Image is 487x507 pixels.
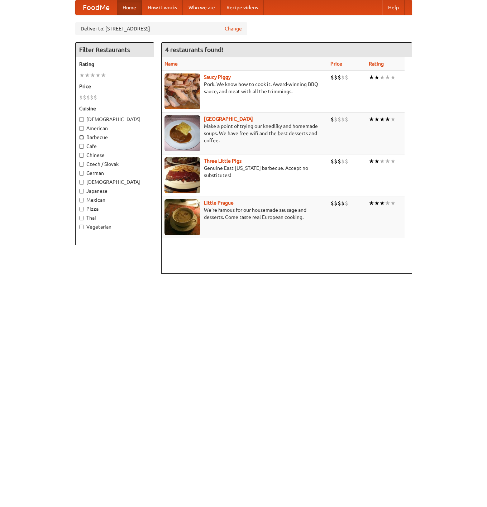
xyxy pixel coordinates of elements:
[390,73,396,81] li: ★
[164,157,200,193] img: littlepigs.jpg
[379,199,385,207] li: ★
[79,171,84,176] input: German
[79,178,150,186] label: [DEMOGRAPHIC_DATA]
[374,73,379,81] li: ★
[390,199,396,207] li: ★
[369,157,374,165] li: ★
[341,73,345,81] li: $
[390,157,396,165] li: ★
[79,207,84,211] input: Pizza
[164,123,325,144] p: Make a point of trying our knedlíky and homemade soups. We have free wifi and the best desserts a...
[79,117,84,122] input: [DEMOGRAPHIC_DATA]
[379,115,385,123] li: ★
[79,116,150,123] label: [DEMOGRAPHIC_DATA]
[76,0,117,15] a: FoodMe
[338,73,341,81] li: $
[79,180,84,185] input: [DEMOGRAPHIC_DATA]
[79,144,84,149] input: Cafe
[334,115,338,123] li: $
[385,157,390,165] li: ★
[204,200,234,206] a: Little Prague
[90,94,94,101] li: $
[101,71,106,79] li: ★
[183,0,221,15] a: Who we are
[79,94,83,101] li: $
[79,196,150,204] label: Mexican
[79,153,84,158] input: Chinese
[345,115,348,123] li: $
[338,115,341,123] li: $
[345,199,348,207] li: $
[79,152,150,159] label: Chinese
[204,158,242,164] a: Three Little Pigs
[164,81,325,95] p: Pork. We know how to cook it. Award-winning BBQ sauce, and meat with all the trimmings.
[90,71,95,79] li: ★
[330,61,342,67] a: Price
[79,125,150,132] label: American
[221,0,264,15] a: Recipe videos
[142,0,183,15] a: How it works
[390,115,396,123] li: ★
[79,187,150,195] label: Japanese
[165,46,223,53] ng-pluralize: 4 restaurants found!
[79,214,150,221] label: Thai
[374,157,379,165] li: ★
[79,198,84,202] input: Mexican
[76,43,154,57] h4: Filter Restaurants
[379,157,385,165] li: ★
[79,143,150,150] label: Cafe
[341,157,345,165] li: $
[75,22,247,35] div: Deliver to: [STREET_ADDRESS]
[94,94,97,101] li: $
[204,116,253,122] a: [GEOGRAPHIC_DATA]
[164,115,200,151] img: czechpoint.jpg
[385,199,390,207] li: ★
[369,115,374,123] li: ★
[79,223,150,230] label: Vegetarian
[79,205,150,212] label: Pizza
[79,161,150,168] label: Czech / Slovak
[334,199,338,207] li: $
[79,83,150,90] h5: Price
[338,157,341,165] li: $
[79,135,84,140] input: Barbecue
[334,157,338,165] li: $
[345,73,348,81] li: $
[374,199,379,207] li: ★
[369,73,374,81] li: ★
[369,61,384,67] a: Rating
[79,162,84,167] input: Czech / Slovak
[85,71,90,79] li: ★
[164,61,178,67] a: Name
[341,115,345,123] li: $
[79,189,84,193] input: Japanese
[164,73,200,109] img: saucy.jpg
[334,73,338,81] li: $
[79,71,85,79] li: ★
[79,105,150,112] h5: Cuisine
[117,0,142,15] a: Home
[86,94,90,101] li: $
[79,126,84,131] input: American
[338,199,341,207] li: $
[330,199,334,207] li: $
[379,73,385,81] li: ★
[164,206,325,221] p: We're famous for our housemade sausage and desserts. Come taste real European cooking.
[79,61,150,68] h5: Rating
[330,73,334,81] li: $
[374,115,379,123] li: ★
[83,94,86,101] li: $
[164,164,325,179] p: Genuine East [US_STATE] barbecue. Accept no substitutes!
[204,74,231,80] a: Saucy Piggy
[330,157,334,165] li: $
[369,199,374,207] li: ★
[341,199,345,207] li: $
[385,73,390,81] li: ★
[79,134,150,141] label: Barbecue
[225,25,242,32] a: Change
[79,225,84,229] input: Vegetarian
